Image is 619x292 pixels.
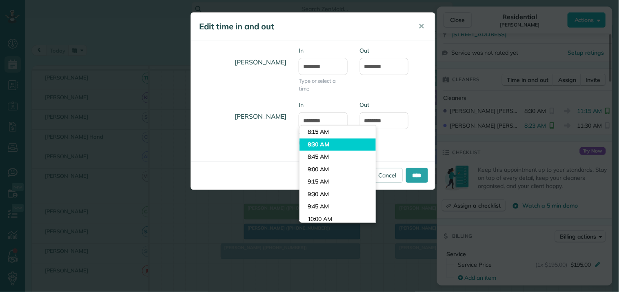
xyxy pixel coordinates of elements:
label: In [299,46,348,55]
label: Out [360,101,409,109]
li: 10:00 AM [300,213,376,226]
h4: [PERSON_NAME] [197,51,286,74]
li: 9:15 AM [300,176,376,188]
li: 8:45 AM [300,151,376,164]
label: In [299,101,348,109]
li: 9:00 AM [300,164,376,176]
li: 9:45 AM [300,201,376,213]
h4: [PERSON_NAME] [197,105,286,128]
li: 9:30 AM [300,188,376,201]
li: 8:15 AM [300,126,376,139]
h5: Edit time in and out [199,21,407,32]
li: 8:30 AM [300,139,376,151]
label: Out [360,46,409,55]
span: Type or select a time [299,77,348,93]
a: Cancel [372,168,403,183]
span: ✕ [419,22,425,31]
